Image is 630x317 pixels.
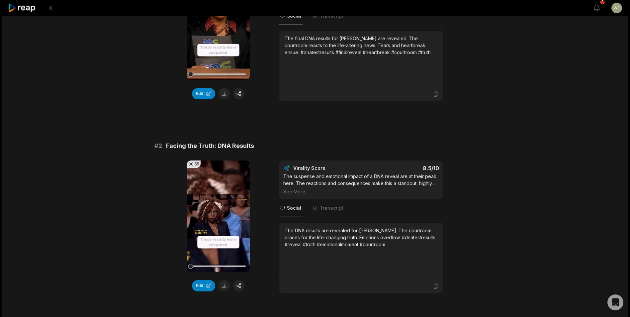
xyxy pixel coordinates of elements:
nav: Tabs [279,7,443,25]
div: The final DNA results for [PERSON_NAME] are revealed. The courtroom reacts to the life-altering n... [285,35,438,56]
span: Transcript [320,205,343,211]
div: Virality Score [293,165,365,171]
span: Social [287,13,301,19]
span: Facing the Truth: DNA Results [166,141,254,151]
div: See More [283,188,439,195]
span: Transcript [320,13,343,19]
div: The suspense and emotional impact of a DNA reveal are at their peak here. The reactions and conse... [283,173,439,195]
nav: Tabs [279,199,443,217]
video: Your browser does not support mp4 format. [187,160,250,272]
button: Edit [192,280,215,291]
button: Edit [192,88,215,99]
span: # 2 [154,141,162,151]
div: 8.5 /10 [368,165,439,171]
span: Social [287,205,301,211]
div: The DNA results are revealed for [PERSON_NAME]. The courtroom braces for the life-changing truth.... [285,227,438,248]
div: Open Intercom Messenger [607,294,623,310]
